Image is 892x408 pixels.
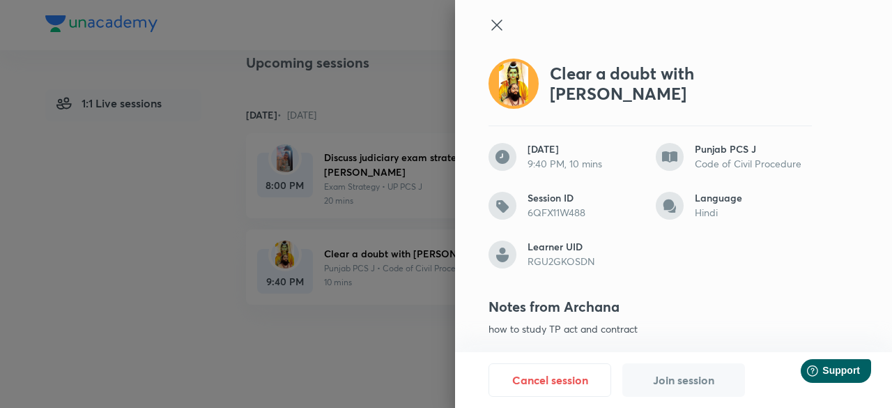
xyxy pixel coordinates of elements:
[528,192,645,204] h6: Session ID
[489,143,516,171] img: clock
[489,296,812,317] h4: Notes from Archana
[489,323,812,335] h6: how to study TP act and contract
[695,158,812,170] h6: Code of Civil Procedure
[489,363,611,397] button: Cancel session
[695,143,812,156] h6: Punjab PCS J
[656,192,684,220] img: language
[489,241,516,269] img: learner
[656,143,684,171] img: book
[695,206,812,219] h6: Hindi
[528,255,645,268] h6: RGU2GKOSDN
[550,63,812,104] h3: Clear a doubt with [PERSON_NAME]
[499,61,528,106] img: bd8c6a44788e4e9e9d8affa7a0163e06.jpg
[528,158,645,170] h6: 9:40 PM, 10 mins
[489,192,516,220] img: tag
[528,241,645,253] h6: Learner UID
[622,363,745,397] button: Join session
[768,354,877,393] iframe: Help widget launcher
[528,143,645,156] h6: [DATE]
[695,192,812,204] h6: Language
[528,206,645,219] h6: 6QFX11W488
